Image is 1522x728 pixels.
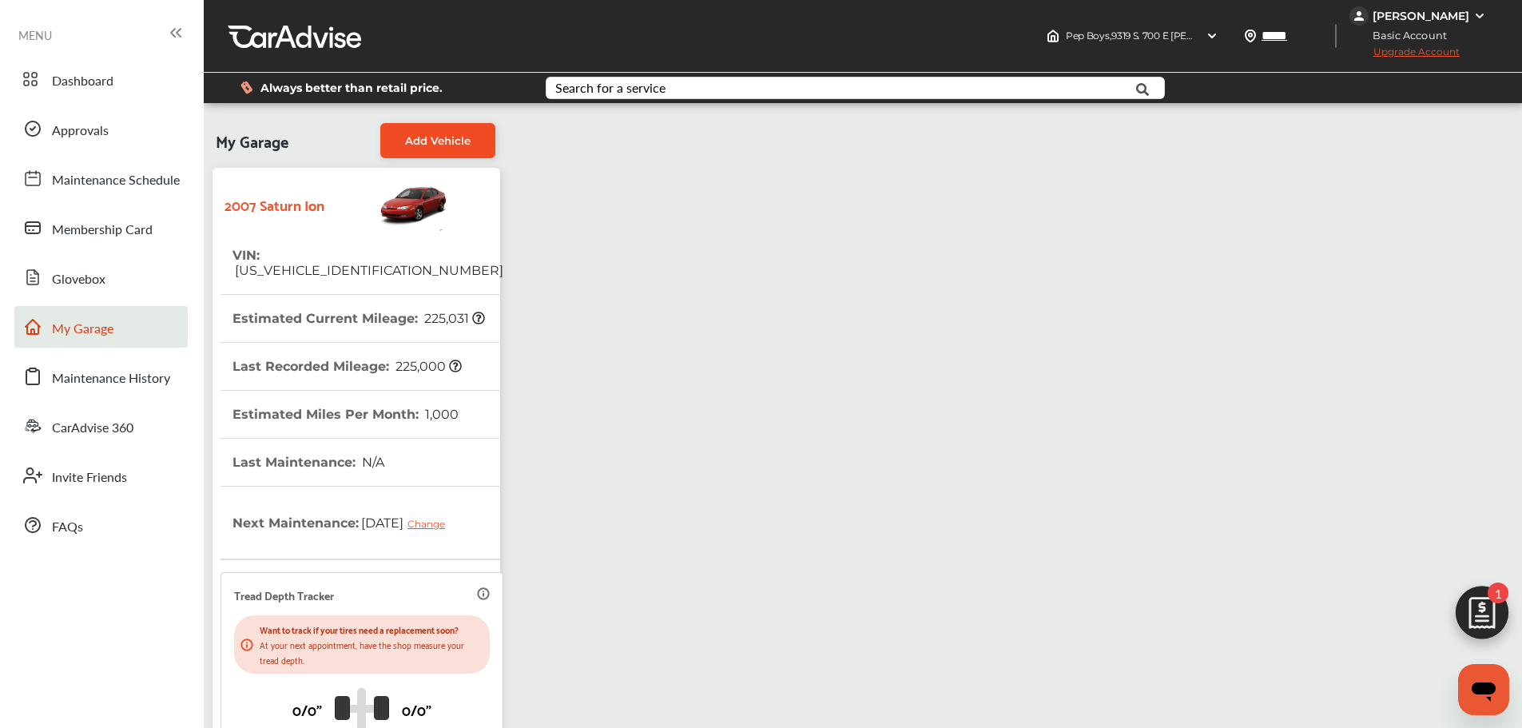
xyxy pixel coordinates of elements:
span: Maintenance History [52,368,170,389]
a: FAQs [14,504,188,546]
span: MENU [18,29,52,42]
div: Search for a service [555,82,666,94]
img: edit-cartIcon.11d11f9a.svg [1444,579,1520,655]
img: jVpblrzwTbfkPYzPPzSLxeg0AAAAASUVORK5CYII= [1349,6,1369,26]
span: Approvals [52,121,109,141]
th: Last Maintenance : [232,439,384,486]
div: [PERSON_NAME] [1373,9,1469,23]
span: Add Vehicle [405,134,471,147]
span: Invite Friends [52,467,127,488]
p: At your next appointment, have the shop measure your tread depth. [260,637,483,667]
img: Vehicle [324,176,451,232]
img: WGsFRI8htEPBVLJbROoPRyZpYNWhNONpIPPETTm6eUC0GeLEiAAAAAElFTkSuQmCC [1473,10,1486,22]
span: Glovebox [52,269,105,290]
img: header-home-logo.8d720a4f.svg [1047,30,1059,42]
a: Dashboard [14,58,188,100]
a: Approvals [14,108,188,149]
img: header-divider.bc55588e.svg [1335,24,1337,48]
span: Maintenance Schedule [52,170,180,191]
th: Estimated Miles Per Month : [232,391,459,438]
span: Pep Boys , 9319 S. 700 E [PERSON_NAME] , UT 84070 [1066,30,1298,42]
span: My Garage [52,319,113,340]
a: Invite Friends [14,455,188,496]
p: Tread Depth Tracker [234,586,334,604]
th: VIN : [232,232,503,294]
iframe: Button to launch messaging window [1458,664,1509,715]
span: 1,000 [423,407,459,422]
img: dollor_label_vector.a70140d1.svg [240,81,252,94]
a: Membership Card [14,207,188,249]
span: FAQs [52,517,83,538]
span: Membership Card [52,220,153,241]
span: N/A [360,455,384,470]
span: Upgrade Account [1349,46,1460,66]
span: Always better than retail price. [260,82,443,93]
a: My Garage [14,306,188,348]
span: [DATE] [359,503,457,543]
a: Maintenance History [14,356,188,397]
img: header-down-arrow.9dd2ce7d.svg [1206,30,1218,42]
span: 1 [1488,583,1508,603]
span: Basic Account [1351,27,1459,44]
img: location_vector.a44bc228.svg [1244,30,1257,42]
div: Change [407,518,453,530]
a: CarAdvise 360 [14,405,188,447]
a: Add Vehicle [380,123,495,158]
p: 0/0" [292,697,322,722]
a: Maintenance Schedule [14,157,188,199]
th: Next Maintenance : [232,487,457,559]
p: 0/0" [402,697,431,722]
th: Last Recorded Mileage : [232,343,462,390]
span: 225,000 [393,359,462,374]
span: [US_VEHICLE_IDENTIFICATION_NUMBER] [232,263,503,278]
span: CarAdvise 360 [52,418,133,439]
span: My Garage [216,123,288,158]
th: Estimated Current Mileage : [232,295,485,342]
span: 225,031 [422,311,485,326]
strong: 2007 Saturn Ion [225,192,324,217]
span: Dashboard [52,71,113,92]
p: Want to track if your tires need a replacement soon? [260,622,483,637]
a: Glovebox [14,257,188,298]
